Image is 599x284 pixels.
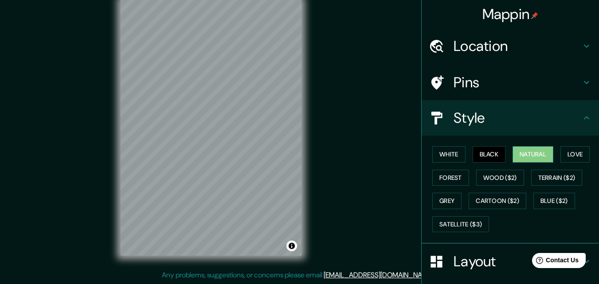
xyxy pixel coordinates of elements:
[520,249,589,274] iframe: Help widget launcher
[454,37,581,55] h4: Location
[286,241,297,251] button: Toggle attribution
[432,193,462,209] button: Grey
[422,65,599,100] div: Pins
[560,146,590,163] button: Love
[324,270,433,280] a: [EMAIL_ADDRESS][DOMAIN_NAME]
[533,193,575,209] button: Blue ($2)
[432,170,469,186] button: Forest
[473,146,506,163] button: Black
[454,253,581,270] h4: Layout
[476,170,524,186] button: Wood ($2)
[454,74,581,91] h4: Pins
[432,216,489,233] button: Satellite ($3)
[513,146,553,163] button: Natural
[531,170,583,186] button: Terrain ($2)
[432,146,466,163] button: White
[422,28,599,64] div: Location
[422,244,599,279] div: Layout
[454,109,581,127] h4: Style
[422,100,599,136] div: Style
[162,270,435,280] p: Any problems, suggestions, or concerns please email .
[469,193,526,209] button: Cartoon ($2)
[531,12,538,19] img: pin-icon.png
[482,5,539,23] h4: Mappin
